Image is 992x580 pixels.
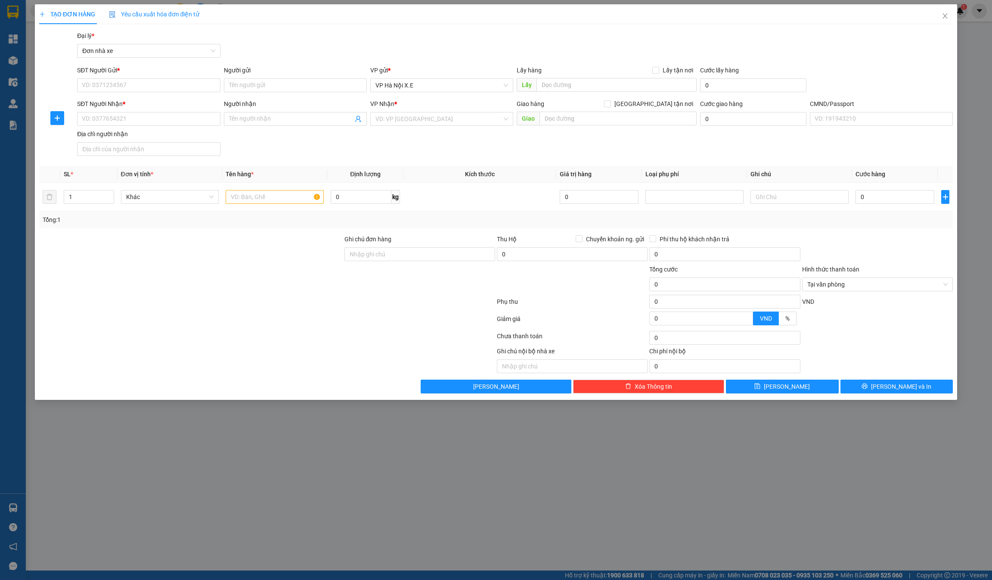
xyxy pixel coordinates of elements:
[785,315,790,322] span: %
[560,171,592,178] span: Giá trị hàng
[496,331,648,346] div: Chưa thanh toán
[871,382,931,391] span: [PERSON_NAME] và In
[224,99,367,109] div: Người nhận
[942,193,949,200] span: plus
[625,383,631,390] span: delete
[344,247,495,261] input: Ghi chú đơn hàng
[226,171,254,178] span: Tên hàng
[82,44,215,57] span: Đơn nhà xe
[754,383,760,390] span: save
[496,297,648,312] div: Phụ thu
[726,380,839,393] button: save[PERSON_NAME]
[77,99,220,109] div: SĐT Người Nhận
[77,32,94,39] span: Đại lý
[497,346,648,359] div: Ghi chú nội bộ nhà xe
[573,380,724,393] button: deleteXóa Thông tin
[77,65,220,75] div: SĐT Người Gửi
[802,298,814,305] span: VND
[649,346,800,359] div: Chi phí nội bộ
[517,100,544,107] span: Giao hàng
[224,65,367,75] div: Người gửi
[659,65,697,75] span: Lấy tận nơi
[64,171,71,178] span: SL
[350,171,381,178] span: Định lượng
[497,236,517,243] span: Thu Hộ
[933,4,957,28] button: Close
[700,112,806,126] input: Cước giao hàng
[370,65,513,75] div: VP gửi
[473,382,519,391] span: [PERSON_NAME]
[497,359,648,373] input: Nhập ghi chú
[109,11,116,18] img: icon
[810,99,953,109] div: CMND/Passport
[370,100,394,107] span: VP Nhận
[517,67,542,74] span: Lấy hàng
[583,234,648,244] span: Chuyển khoản ng. gửi
[517,78,536,92] span: Lấy
[51,115,64,122] span: plus
[807,278,948,291] span: Tại văn phòng
[700,67,739,74] label: Cước lấy hàng
[465,171,495,178] span: Kích thước
[760,315,772,322] span: VND
[635,382,672,391] span: Xóa Thông tin
[700,78,806,92] input: Cước lấy hàng
[802,266,859,273] label: Hình thức thanh toán
[77,142,220,156] input: Địa chỉ của người nhận
[39,11,95,18] span: TẠO ĐƠN HÀNG
[649,266,678,273] span: Tổng cước
[941,190,949,204] button: plus
[77,129,220,139] div: Địa chỉ người nhận
[226,190,324,204] input: VD: Bàn, Ghế
[375,79,508,92] span: VP Hà Nội X.E
[43,190,56,204] button: delete
[43,215,383,225] div: Tổng: 1
[39,11,45,17] span: plus
[344,236,392,243] label: Ghi chú đơn hàng
[539,112,696,125] input: Dọc đường
[517,112,539,125] span: Giao
[355,115,362,122] span: user-add
[840,380,953,393] button: printer[PERSON_NAME] và In
[496,314,648,329] div: Giảm giá
[560,190,639,204] input: 0
[109,11,200,18] span: Yêu cầu xuất hóa đơn điện tử
[391,190,400,204] span: kg
[862,383,868,390] span: printer
[611,99,697,109] span: [GEOGRAPHIC_DATA] tận nơi
[421,380,571,393] button: [PERSON_NAME]
[700,100,743,107] label: Cước giao hàng
[656,234,733,244] span: Phí thu hộ khách nhận trả
[747,166,852,183] th: Ghi chú
[126,190,214,203] span: Khác
[750,190,849,204] input: Ghi Chú
[536,78,696,92] input: Dọc đường
[642,166,747,183] th: Loại phụ phí
[764,382,810,391] span: [PERSON_NAME]
[121,171,153,178] span: Đơn vị tính
[856,171,885,178] span: Cước hàng
[942,12,949,19] span: close
[50,111,64,125] button: plus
